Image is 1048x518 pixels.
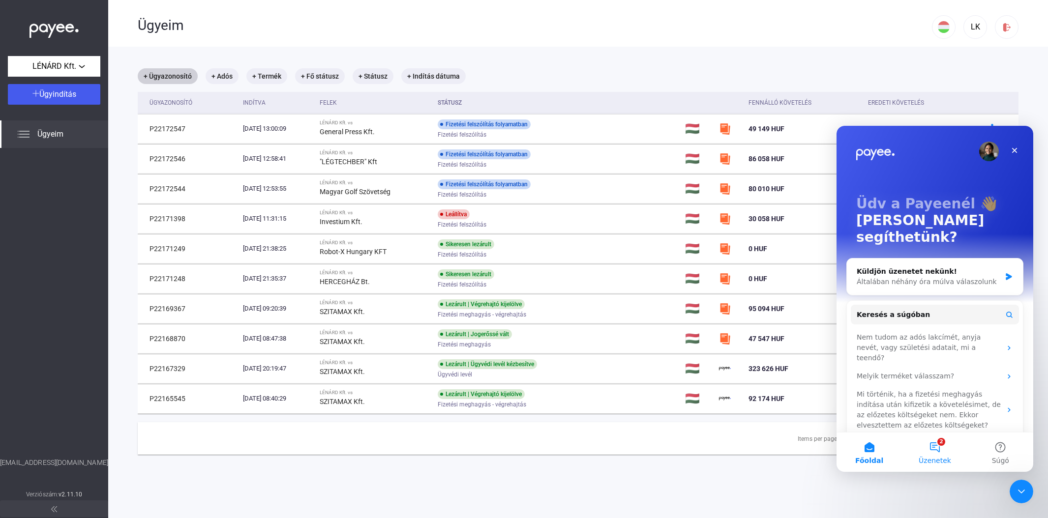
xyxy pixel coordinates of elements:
[295,68,345,84] mat-chip: + Fő státusz
[681,144,715,173] td: 🇭🇺
[243,214,312,224] div: [DATE] 11:31:15
[681,384,715,413] td: 🇭🇺
[39,89,76,99] span: Ügyindítás
[749,97,811,109] div: Fennálló követelés
[681,114,715,144] td: 🇭🇺
[438,219,486,230] span: Fizetési felszólítás
[681,294,715,323] td: 🇭🇺
[320,128,375,136] strong: General Press Kft.
[138,17,932,34] div: Ügyeim
[243,334,312,344] div: [DATE] 08:47:38
[749,275,767,283] span: 0 HUF
[438,359,537,369] div: Lezárult | Ügyvédi levél kézbesítve
[320,308,365,316] strong: SZITAMAX Kft.
[749,395,784,403] span: 92 174 HUF
[138,264,239,293] td: P22171248
[30,18,79,38] img: white-payee-white-dot.svg
[1010,480,1033,503] iframe: Intercom live chat
[749,185,784,193] span: 80 010 HUF
[749,97,860,109] div: Fennálló követelés
[438,279,486,290] span: Fizetési felszólítás
[438,129,486,141] span: Fizetési felszólítás
[837,126,1033,472] iframe: Intercom live chat
[401,68,466,84] mat-chip: + Indítás dátuma
[982,118,1002,139] button: more-blue
[320,248,387,256] strong: Robot-X Hungary KFT
[967,21,984,33] div: LK
[243,304,312,314] div: [DATE] 09:20:39
[18,128,30,140] img: list.svg
[434,92,681,114] th: Státusz
[138,324,239,353] td: P22168870
[320,368,365,375] strong: SZITAMAX Kft.
[438,309,526,320] span: Fizetési meghagyás - végrehajtás
[138,68,198,84] mat-chip: + Ügyazonosító
[719,183,731,195] img: szamlazzhu-mini
[243,244,312,254] div: [DATE] 21:38:25
[59,491,82,498] strong: v2.11.10
[320,120,430,126] div: LÉNÁRD Kft. vs
[320,97,430,109] div: Felek
[320,338,365,345] strong: SZITAMAX Kft.
[320,218,362,226] strong: Investium Kft.
[32,90,39,97] img: plus-white.svg
[749,245,767,253] span: 0 HUF
[320,97,337,109] div: Felek
[681,204,715,233] td: 🇭🇺
[681,264,715,293] td: 🇭🇺
[719,273,731,285] img: szamlazzhu-mini
[32,60,76,72] span: LÉNÁRD Kft.
[320,360,430,366] div: LÉNÁRD Kft. vs
[243,364,312,374] div: [DATE] 20:19:47
[37,128,63,140] span: Ügyeim
[138,204,239,233] td: P22171398
[438,189,486,201] span: Fizetési felszólítás
[320,150,430,156] div: LÉNÁRD Kft. vs
[438,389,525,399] div: Lezárult | Végrehajtó kijelölve
[353,68,393,84] mat-chip: + Státusz
[438,269,494,279] div: Sikeresen lezárult
[438,119,531,129] div: Fizetési felszólítás folyamatban
[138,234,239,263] td: P22171249
[138,114,239,144] td: P22172547
[243,97,312,109] div: Indítva
[749,305,784,313] span: 95 094 HUF
[206,68,239,84] mat-chip: + Adós
[51,506,57,512] img: arrow-double-left-grey.svg
[438,209,470,219] div: Leállítva
[243,394,312,403] div: [DATE] 08:40:29
[243,184,312,194] div: [DATE] 12:53:55
[150,97,235,109] div: Ügyazonosító
[719,243,731,255] img: szamlazzhu-mini
[150,97,192,109] div: Ügyazonosító
[138,294,239,323] td: P22169367
[719,333,731,345] img: szamlazzhu-mini
[438,339,491,350] span: Fizetési meghagyás
[938,21,950,33] img: HU
[987,124,997,134] img: more-blue
[320,180,430,186] div: LÉNÁRD Kft. vs
[963,15,987,39] button: LK
[438,239,494,249] div: Sikeresen lezárult
[138,144,239,173] td: P22172546
[749,335,784,343] span: 47 547 HUF
[320,188,390,196] strong: Magyar Golf Szövetség
[320,240,430,246] div: LÉNÁRD Kft. vs
[681,354,715,383] td: 🇭🇺
[243,274,312,284] div: [DATE] 21:35:37
[868,97,969,109] div: Eredeti követelés
[438,249,486,260] span: Fizetési felszólítás
[320,330,430,336] div: LÉNÁRD Kft. vs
